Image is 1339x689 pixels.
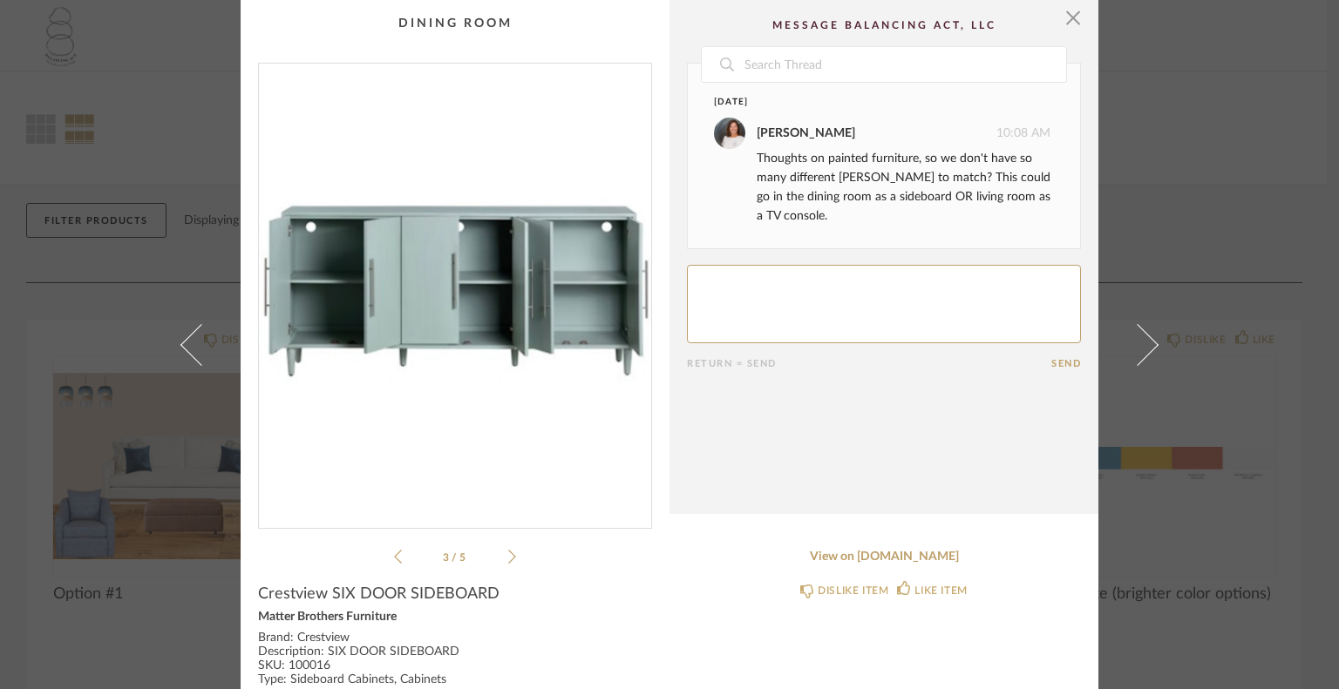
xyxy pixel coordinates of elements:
div: 2 [259,64,651,514]
button: Send [1051,358,1081,369]
div: DISLIKE ITEM [818,582,888,599]
img: PEGGY HERRMANN [714,118,745,149]
a: View on [DOMAIN_NAME] [687,550,1081,564]
div: [PERSON_NAME] [757,124,855,143]
div: 10:08 AM [714,118,1050,149]
input: Search Thread [743,47,1066,82]
img: 90735422-4543-4432-a245-8a70516c5c82_1000x1000.jpg [259,64,651,514]
span: 3 [443,552,452,563]
span: / [452,552,459,563]
span: Crestview SIX DOOR SIDEBOARD [258,584,500,604]
span: 5 [459,552,468,563]
div: [DATE] [714,96,1018,109]
div: Matter Brothers Furniture [258,611,652,625]
div: LIKE ITEM [914,582,967,599]
div: Brand: Crestview Description: SIX DOOR SIDEBOARD SKU: 100016 Type: Sideboard Cabinets, Cabinets [258,632,652,687]
div: Thoughts on painted furniture, so we don't have so many different [PERSON_NAME] to match? This co... [757,149,1050,226]
div: Return = Send [687,358,1051,369]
